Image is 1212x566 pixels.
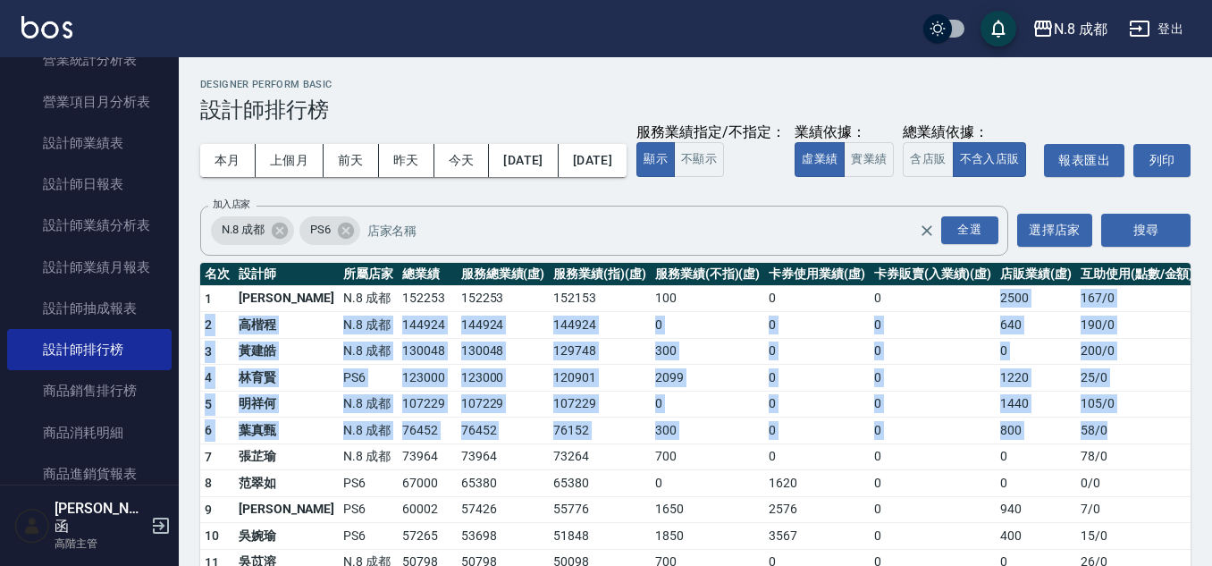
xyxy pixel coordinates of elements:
[234,496,339,523] td: [PERSON_NAME]
[549,338,651,365] td: 129748
[339,263,398,286] th: 所屬店家
[996,285,1076,312] td: 2500
[398,285,457,312] td: 152253
[205,528,220,543] span: 10
[674,142,724,177] button: 不顯示
[205,291,212,306] span: 1
[870,444,996,470] td: 0
[1122,13,1191,46] button: 登出
[21,16,72,38] img: Logo
[398,312,457,339] td: 144924
[1076,418,1198,444] td: 58 / 0
[549,285,651,312] td: 152153
[339,523,398,550] td: PS6
[7,453,172,494] a: 商品進銷貨報表
[457,523,550,550] td: 53698
[651,285,764,312] td: 100
[1076,523,1198,550] td: 15 / 0
[941,216,998,244] div: 全選
[1133,144,1191,177] button: 列印
[457,338,550,365] td: 130048
[339,365,398,392] td: PS6
[914,218,939,243] button: Clear
[764,444,870,470] td: 0
[339,418,398,444] td: N.8 成都
[870,523,996,550] td: 0
[234,470,339,497] td: 范翠如
[339,312,398,339] td: N.8 成都
[339,338,398,365] td: N.8 成都
[1076,365,1198,392] td: 25 / 0
[234,365,339,392] td: 林育賢
[1054,18,1107,40] div: N.8 成都
[764,470,870,497] td: 1620
[434,144,490,177] button: 今天
[1076,285,1198,312] td: 167 / 0
[764,523,870,550] td: 3567
[7,122,172,164] a: 設計師業績表
[7,412,172,453] a: 商品消耗明細
[256,144,324,177] button: 上個月
[651,365,764,392] td: 2099
[7,81,172,122] a: 營業項目月分析表
[764,418,870,444] td: 0
[996,391,1076,418] td: 1440
[7,164,172,205] a: 設計師日報表
[200,144,256,177] button: 本月
[764,365,870,392] td: 0
[764,338,870,365] td: 0
[636,123,786,142] div: 服務業績指定/不指定：
[996,470,1076,497] td: 0
[1076,391,1198,418] td: 105 / 0
[205,397,212,411] span: 5
[1076,470,1198,497] td: 0 / 0
[398,263,457,286] th: 總業績
[870,338,996,365] td: 0
[205,476,212,490] span: 8
[55,536,146,552] p: 高階主管
[549,496,651,523] td: 55776
[398,391,457,418] td: 107229
[200,97,1191,122] h3: 設計師排行榜
[205,423,212,437] span: 6
[339,391,398,418] td: N.8 成都
[398,444,457,470] td: 73964
[234,418,339,444] td: 葉真甄
[1076,338,1198,365] td: 200 / 0
[7,288,172,329] a: 設計師抽成報表
[1044,144,1124,177] button: 報表匯出
[211,216,294,245] div: N.8 成都
[764,312,870,339] td: 0
[870,285,996,312] td: 0
[205,370,212,384] span: 4
[457,365,550,392] td: 123000
[795,123,894,142] div: 業績依據：
[1025,11,1115,47] button: N.8 成都
[339,285,398,312] td: N.8 成都
[379,144,434,177] button: 昨天
[1076,496,1198,523] td: 7 / 0
[559,144,627,177] button: [DATE]
[457,285,550,312] td: 152253
[549,263,651,286] th: 服務業績(指)(虛)
[870,312,996,339] td: 0
[457,496,550,523] td: 57426
[651,391,764,418] td: 0
[205,450,212,464] span: 7
[234,285,339,312] td: [PERSON_NAME]
[651,418,764,444] td: 300
[764,263,870,286] th: 卡券使用業績(虛)
[870,470,996,497] td: 0
[211,221,275,239] span: N.8 成都
[651,496,764,523] td: 1650
[7,247,172,288] a: 設計師業績月報表
[234,338,339,365] td: 黃建皓
[996,365,1076,392] td: 1220
[457,391,550,418] td: 107229
[398,418,457,444] td: 76452
[339,470,398,497] td: PS6
[363,215,950,246] input: 店家名稱
[795,142,845,177] button: 虛業績
[870,365,996,392] td: 0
